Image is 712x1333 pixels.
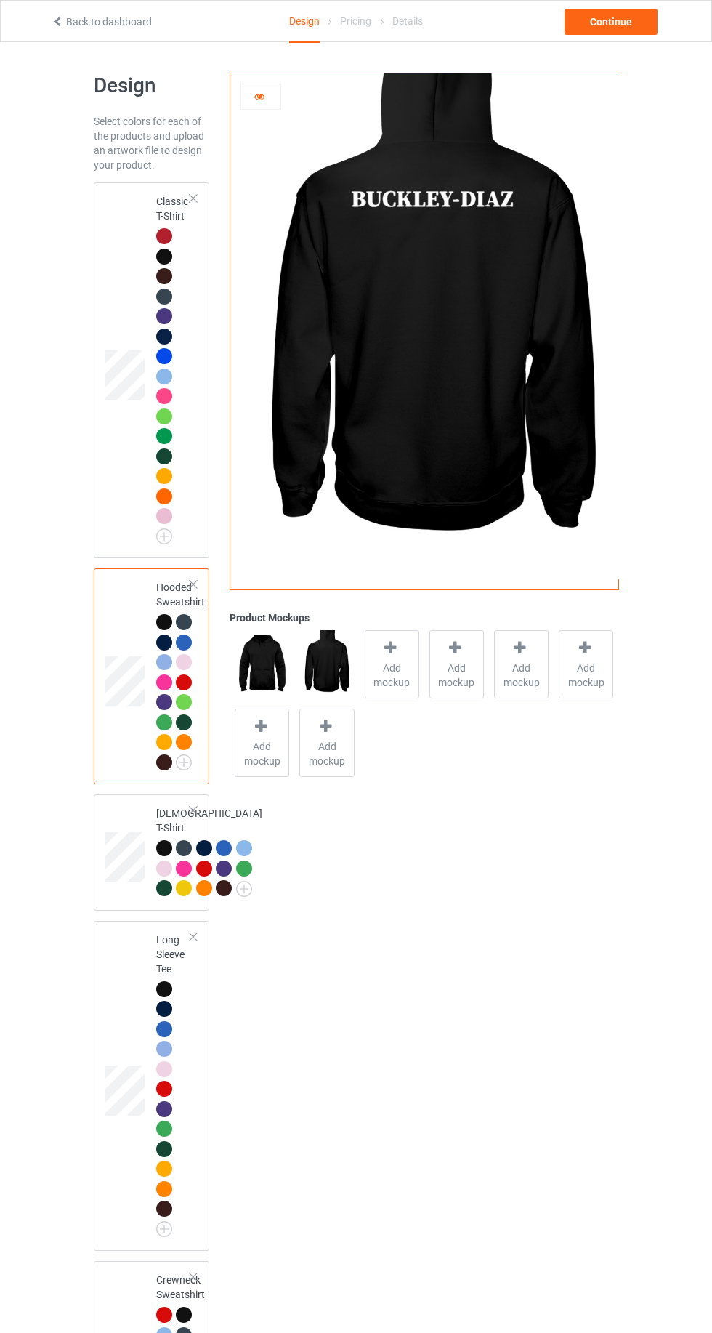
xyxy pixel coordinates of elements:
[430,661,483,690] span: Add mockup
[299,709,354,777] div: Add mockup
[494,630,549,698] div: Add mockup
[365,630,419,698] div: Add mockup
[94,73,210,99] h1: Design
[392,1,423,41] div: Details
[565,9,658,35] div: Continue
[94,114,210,172] div: Select colors for each of the products and upload an artwork file to design your product.
[299,630,354,698] img: regular.jpg
[365,661,418,690] span: Add mockup
[94,568,210,784] div: Hooded Sweatshirt
[340,1,371,41] div: Pricing
[156,806,262,895] div: [DEMOGRAPHIC_DATA] T-Shirt
[429,630,484,698] div: Add mockup
[52,16,152,28] a: Back to dashboard
[495,661,548,690] span: Add mockup
[559,661,612,690] span: Add mockup
[289,1,320,43] div: Design
[235,630,289,698] img: regular.jpg
[94,182,210,558] div: Classic T-Shirt
[156,580,205,769] div: Hooded Sweatshirt
[156,194,191,539] div: Classic T-Shirt
[176,754,192,770] img: svg+xml;base64,PD94bWwgdmVyc2lvbj0iMS4wIiBlbmNvZGluZz0iVVRGLTgiPz4KPHN2ZyB3aWR0aD0iMjJweCIgaGVpZ2...
[156,1221,172,1237] img: svg+xml;base64,PD94bWwgdmVyc2lvbj0iMS4wIiBlbmNvZGluZz0iVVRGLTgiPz4KPHN2ZyB3aWR0aD0iMjJweCIgaGVpZ2...
[156,933,191,1232] div: Long Sleeve Tee
[94,794,210,911] div: [DEMOGRAPHIC_DATA] T-Shirt
[235,709,289,777] div: Add mockup
[559,630,613,698] div: Add mockup
[230,611,618,625] div: Product Mockups
[156,528,172,544] img: svg+xml;base64,PD94bWwgdmVyc2lvbj0iMS4wIiBlbmNvZGluZz0iVVRGLTgiPz4KPHN2ZyB3aWR0aD0iMjJweCIgaGVpZ2...
[235,739,288,768] span: Add mockup
[300,739,353,768] span: Add mockup
[94,921,210,1251] div: Long Sleeve Tee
